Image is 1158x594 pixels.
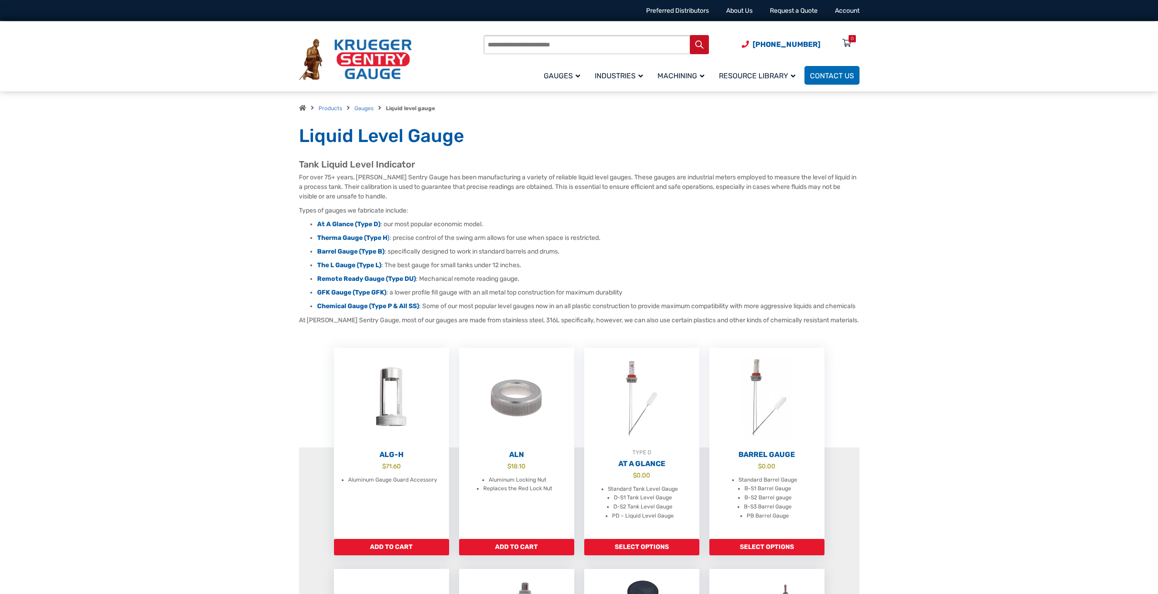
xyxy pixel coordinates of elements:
a: Chemical Gauge (Type P & All SS) [317,302,419,310]
p: For over 75+ years, [PERSON_NAME] Sentry Gauge has been manufacturing a variety of reliable liqui... [299,173,860,201]
span: $ [382,462,386,470]
a: Preferred Distributors [646,7,709,15]
a: Machining [652,65,713,86]
strong: Therma Gauge (Type H [317,234,387,242]
li: Replaces the Red Lock Nut [483,484,552,493]
a: Add to cart: “Barrel Gauge” [709,539,824,555]
a: Barrel Gauge (Type B) [317,248,384,255]
bdi: 0.00 [633,472,650,479]
a: Resource Library [713,65,804,86]
a: Add to cart: “ALG-H” [334,539,449,555]
bdi: 71.60 [382,462,401,470]
li: Aluminum Gauge Guard Accessory [348,476,437,485]
li: : precise control of the swing arm allows for use when space is restricted. [317,234,860,243]
bdi: 18.10 [507,462,526,470]
bdi: 0.00 [758,462,775,470]
li: B-S3 Barrel Gauge [744,503,792,512]
a: Request a Quote [770,7,818,15]
a: GFK Gauge (Type GFK) [317,289,386,296]
a: Gauges [538,65,589,86]
img: At A Glance [584,348,699,448]
li: : Mechanical remote reading gauge. [317,274,860,284]
a: Contact Us [804,66,860,85]
h1: Liquid Level Gauge [299,125,860,147]
a: Remote Ready Gauge (Type DU) [317,275,416,283]
li: Standard Barrel Gauge [738,476,797,485]
li: Standard Tank Level Gauge [608,485,678,494]
a: Industries [589,65,652,86]
span: Resource Library [719,71,795,80]
span: $ [633,472,637,479]
a: Phone Number (920) 434-8860 [742,39,820,50]
img: ALG-OF [334,348,449,448]
li: D-S2 Tank Level Gauge [613,503,673,512]
div: TYPE D [584,448,699,457]
li: : specifically designed to work in standard barrels and drums. [317,247,860,256]
span: Industries [595,71,643,80]
h2: ALG-H [334,450,449,459]
li: : Some of our most popular level gauges now in an all plastic construction to provide maximum com... [317,302,860,311]
p: Types of gauges we fabricate include: [299,206,860,215]
a: Gauges [354,105,374,112]
a: About Us [726,7,753,15]
span: $ [758,462,762,470]
img: Barrel Gauge [709,348,824,448]
a: ALG-H $71.60 Aluminum Gauge Guard Accessory [334,348,449,539]
h2: ALN [459,450,574,459]
a: TYPE DAt A Glance $0.00 Standard Tank Level Gauge D-S1 Tank Level Gauge D-S2 Tank Level Gauge PD ... [584,348,699,539]
a: Add to cart: “At A Glance” [584,539,699,555]
h2: Tank Liquid Level Indicator [299,159,860,170]
li: D-S1 Tank Level Gauge [614,493,672,503]
li: B-S2 Barrel gauge [744,493,792,503]
li: : The best gauge for small tanks under 12 inches. [317,261,860,270]
a: Add to cart: “ALN” [459,539,574,555]
span: Machining [657,71,704,80]
li: B-S1 Barrel Gauge [744,484,791,493]
a: The L Gauge (Type L) [317,261,381,269]
img: ALN [459,348,574,448]
p: At [PERSON_NAME] Sentry Gauge, most of our gauges are made from stainless steel, 316L specificall... [299,315,860,325]
span: Contact Us [810,71,854,80]
li: PB Barrel Gauge [747,512,789,521]
span: [PHONE_NUMBER] [753,40,820,49]
div: 0 [851,35,854,42]
a: Products [319,105,342,112]
h2: At A Glance [584,459,699,468]
img: Krueger Sentry Gauge [299,39,412,81]
a: At A Glance (Type D) [317,220,380,228]
a: ALN $18.10 Aluminum Locking Nut Replaces the Red Lock Nut [459,348,574,539]
li: Aluminum Locking Nut [489,476,546,485]
h2: Barrel Gauge [709,450,824,459]
li: : our most popular economic model. [317,220,860,229]
li: PD – Liquid Level Gauge [612,512,674,521]
a: Barrel Gauge $0.00 Standard Barrel Gauge B-S1 Barrel Gauge B-S2 Barrel gauge B-S3 Barrel Gauge PB... [709,348,824,539]
a: Account [835,7,860,15]
strong: Liquid level gauge [386,105,435,112]
span: Gauges [544,71,580,80]
li: : a lower profile fill gauge with an all metal top construction for maximum durability [317,288,860,297]
a: Therma Gauge (Type H) [317,234,389,242]
span: $ [507,462,511,470]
